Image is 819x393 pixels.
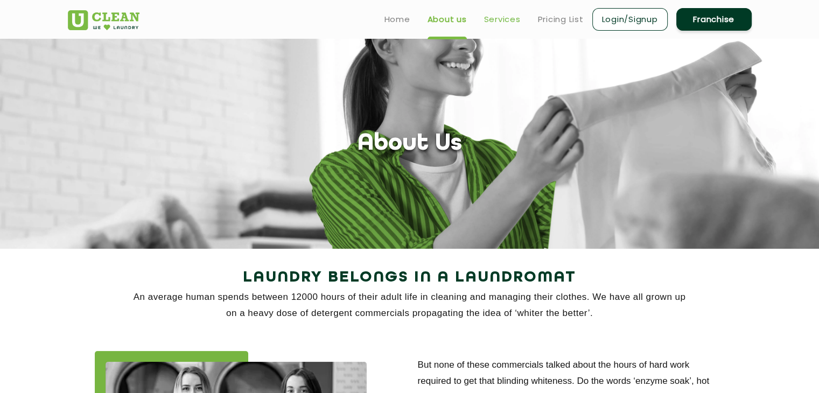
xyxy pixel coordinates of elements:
a: Services [484,13,521,26]
a: Login/Signup [592,8,668,31]
h2: Laundry Belongs in a Laundromat [68,265,752,291]
img: UClean Laundry and Dry Cleaning [68,10,139,30]
p: An average human spends between 12000 hours of their adult life in cleaning and managing their cl... [68,289,752,321]
a: About us [428,13,467,26]
a: Pricing List [538,13,584,26]
a: Home [384,13,410,26]
a: Franchise [676,8,752,31]
h1: About Us [358,130,462,158]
